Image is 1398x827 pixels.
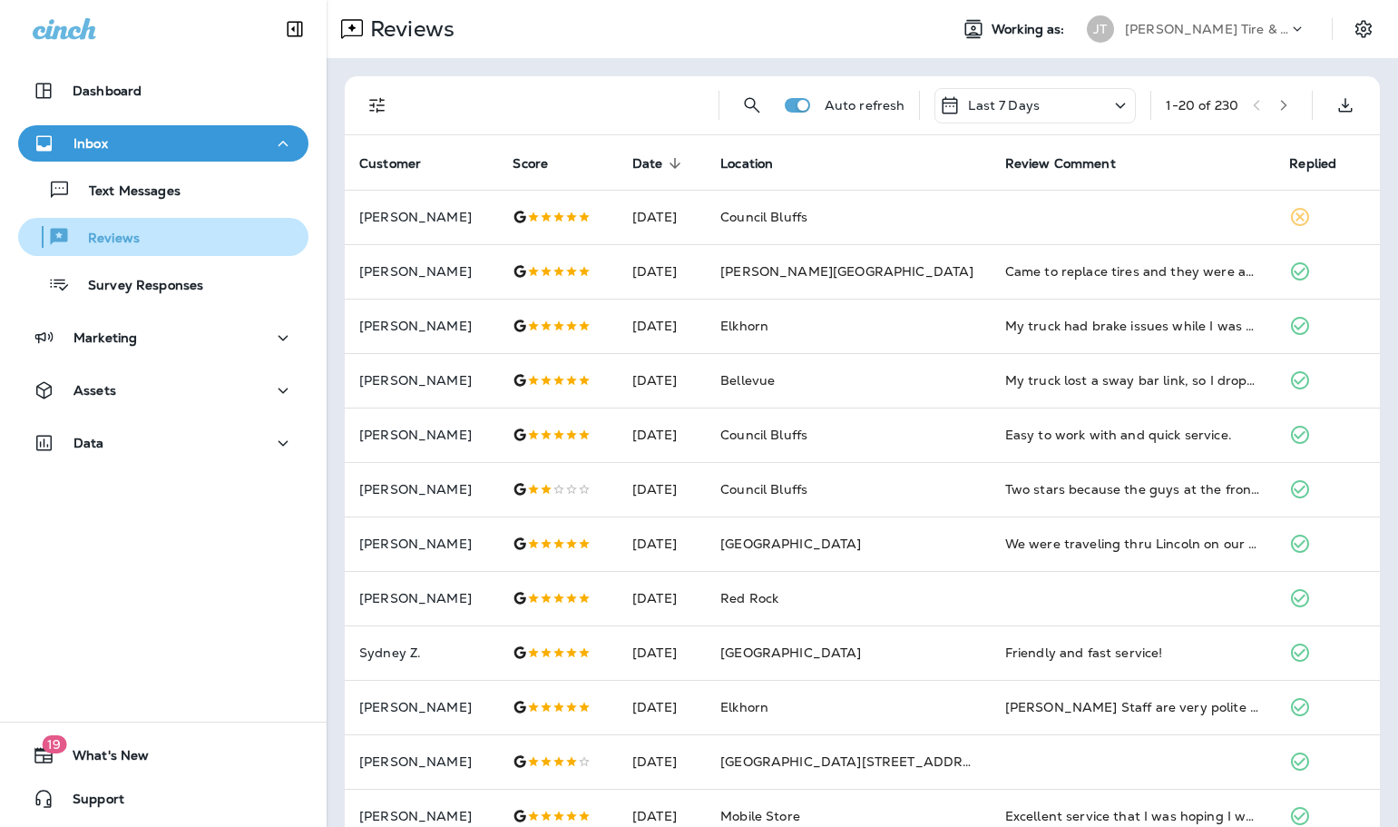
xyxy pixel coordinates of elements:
div: My truck had brake issues while I was on the road. Jensen tire #23 happened to be the closest sho... [1005,317,1261,335]
span: Review Comment [1005,156,1116,172]
p: [PERSON_NAME] [359,373,484,388]
p: Reviews [70,231,140,248]
span: Council Bluffs [720,427,807,443]
td: [DATE] [618,680,706,734]
p: [PERSON_NAME] [359,319,484,333]
div: Excellent service that I was hoping I wouldn’t have to do, but he was very professional and took ... [1005,807,1261,825]
div: JT [1087,15,1114,43]
td: [DATE] [618,625,706,680]
p: Reviews [363,15,455,43]
span: Working as: [992,22,1069,37]
p: Last 7 Days [968,98,1040,113]
button: Collapse Sidebar [269,11,320,47]
button: Assets [18,372,308,409]
div: We were traveling thru Lincoln on our way to CA hauling horses. When I got up in the morning my d... [1005,535,1261,553]
span: Elkhorn [720,699,768,715]
span: What's New [54,748,149,770]
button: Filters [359,87,396,123]
button: Marketing [18,320,308,356]
button: Inbox [18,125,308,162]
td: [DATE] [618,571,706,625]
button: Text Messages [18,171,308,209]
td: [DATE] [618,190,706,244]
p: [PERSON_NAME] [359,428,484,442]
td: [DATE] [618,408,706,462]
div: Two stars because the guys at the front desk are always the most professional and nice guys. Howe... [1005,480,1261,498]
button: Support [18,781,308,817]
td: [DATE] [618,353,706,408]
span: Council Bluffs [720,481,807,497]
p: Dashboard [73,84,142,98]
div: My truck lost a sway bar link, so I dropped it off at night requesting both be replaced. They cal... [1005,371,1261,389]
button: Dashboard [18,73,308,109]
td: [DATE] [618,734,706,789]
p: Marketing [73,330,137,345]
td: [DATE] [618,299,706,353]
button: Survey Responses [18,265,308,303]
button: Reviews [18,218,308,256]
span: [GEOGRAPHIC_DATA] [720,536,861,552]
td: [DATE] [618,244,706,299]
span: Customer [359,156,421,172]
span: Date [632,156,663,172]
span: Red Rock [720,590,778,606]
p: [PERSON_NAME] Tire & Auto [1125,22,1288,36]
p: [PERSON_NAME] [359,264,484,279]
span: [PERSON_NAME][GEOGRAPHIC_DATA] [720,263,973,280]
button: Settings [1347,13,1380,45]
p: Survey Responses [70,278,203,295]
span: [GEOGRAPHIC_DATA][STREET_ADDRESS] [720,753,992,770]
p: Inbox [73,136,108,151]
p: Data [73,436,104,450]
button: Data [18,425,308,461]
span: Location [720,156,773,172]
p: [PERSON_NAME] [359,591,484,605]
p: Assets [73,383,116,398]
div: Friendly and fast service! [1005,644,1261,662]
button: Export as CSV [1327,87,1364,123]
p: [PERSON_NAME] [359,700,484,714]
span: Score [513,156,548,172]
p: [PERSON_NAME] [359,210,484,224]
span: Council Bluffs [720,209,807,225]
div: 1 - 20 of 230 [1166,98,1238,113]
p: [PERSON_NAME] [359,482,484,497]
td: [DATE] [618,462,706,517]
button: 19What's New [18,737,308,773]
span: Date [632,155,687,172]
span: Bellevue [720,372,775,389]
p: [PERSON_NAME] [359,537,484,551]
td: [DATE] [618,517,706,571]
button: Search Reviews [734,87,770,123]
p: [PERSON_NAME] [359,754,484,769]
div: Jensen Staff are very polite and detailed about my car window and why they could not fix it as Po... [1005,698,1261,716]
span: Score [513,155,572,172]
p: Auto refresh [825,98,905,113]
span: [GEOGRAPHIC_DATA] [720,645,861,661]
span: 19 [42,735,66,753]
span: Replied [1289,155,1360,172]
span: Review Comment [1005,155,1139,172]
p: Text Messages [71,183,181,201]
span: Mobile Store [720,808,800,824]
span: Customer [359,155,445,172]
div: Came to replace tires and they were able to repair instead! Great catch by the technician. I came... [1005,262,1261,281]
span: Support [54,792,124,813]
div: Easy to work with and quick service. [1005,426,1261,444]
span: Replied [1289,156,1336,172]
span: Elkhorn [720,318,768,334]
span: Location [720,155,797,172]
p: [PERSON_NAME] [359,809,484,823]
p: Sydney Z. [359,645,484,660]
